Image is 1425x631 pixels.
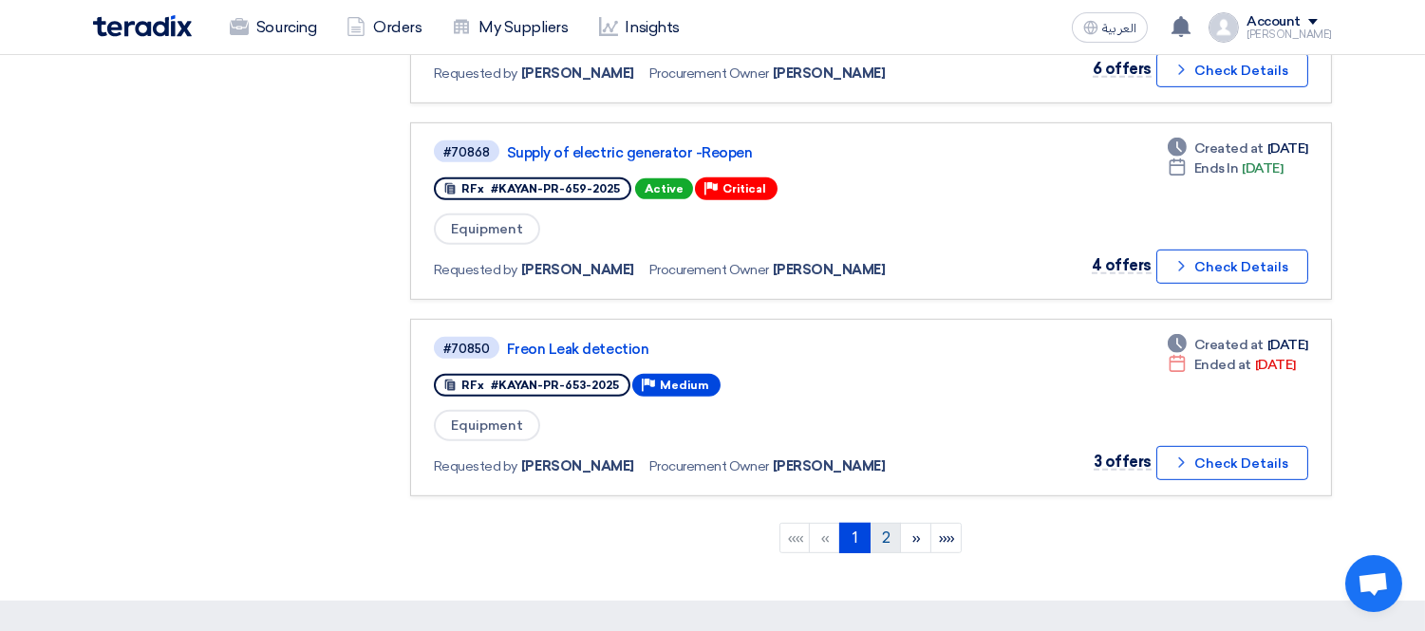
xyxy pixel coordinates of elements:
a: 2 [870,523,901,553]
span: Active [635,178,693,199]
span: RFx [461,182,484,195]
a: Freon Leak detection [507,341,982,358]
ngb-pagination: Default pagination [410,515,1332,563]
span: Requested by [434,456,517,476]
span: Equipment [434,213,540,245]
span: Critical [722,182,766,195]
span: [PERSON_NAME] [773,260,886,280]
button: Check Details [1156,250,1308,284]
span: 3 offers [1094,453,1152,471]
span: [PERSON_NAME] [773,64,886,84]
span: Medium [660,379,709,392]
a: My Suppliers [437,7,583,48]
span: [PERSON_NAME] [521,456,634,476]
span: Created at [1194,335,1264,355]
a: Last [930,523,962,553]
button: العربية [1072,12,1148,43]
span: [PERSON_NAME] [521,64,634,84]
span: » [912,529,921,547]
span: #KAYAN-PR-653-2025 [491,379,619,392]
span: Created at [1194,139,1264,158]
button: Check Details [1156,53,1308,87]
img: Teradix logo [93,15,192,37]
span: [PERSON_NAME] [521,260,634,280]
span: Procurement Owner [649,260,769,280]
a: Sourcing [215,7,331,48]
div: Account [1247,14,1301,30]
span: 4 offers [1092,256,1152,274]
a: 1 [839,523,871,553]
a: Next [900,523,931,553]
span: [PERSON_NAME] [773,456,886,476]
div: [PERSON_NAME] [1247,29,1332,40]
span: Requested by [434,64,517,84]
a: Supply of electric generator -Reopen [507,144,982,161]
a: Insights [584,7,695,48]
div: #70868 [443,146,490,158]
div: Open chat [1345,555,1402,612]
span: Requested by [434,260,517,280]
span: Procurement Owner [649,64,769,84]
span: »» [939,529,955,547]
img: profile_test.png [1209,12,1239,43]
span: Ends In [1194,158,1239,178]
span: Ended at [1194,355,1251,375]
span: RFx [461,379,484,392]
span: 6 offers [1093,60,1152,78]
div: [DATE] [1168,355,1296,375]
div: #70850 [443,343,490,355]
span: العربية [1102,22,1136,35]
span: Procurement Owner [649,456,769,476]
div: [DATE] [1168,139,1308,158]
button: Check Details [1156,446,1308,480]
a: Orders [331,7,437,48]
span: Equipment [434,410,540,441]
div: [DATE] [1168,335,1308,355]
span: #KAYAN-PR-659-2025 [491,182,620,195]
div: [DATE] [1168,158,1284,178]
